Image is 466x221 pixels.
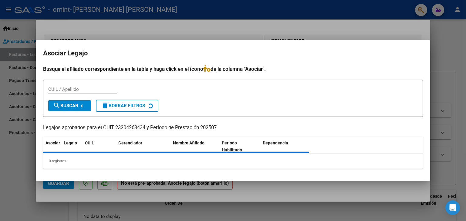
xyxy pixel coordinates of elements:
[222,140,242,152] span: Periodo Habilitado
[53,102,60,109] mat-icon: search
[263,140,288,145] span: Dependencia
[43,137,61,157] datatable-header-cell: Asociar
[116,137,171,157] datatable-header-cell: Gerenciador
[83,137,116,157] datatable-header-cell: CUIL
[260,137,309,157] datatable-header-cell: Dependencia
[101,103,145,108] span: Borrar Filtros
[46,140,60,145] span: Asociar
[64,140,77,145] span: Legajo
[219,137,260,157] datatable-header-cell: Periodo Habilitado
[101,102,109,109] mat-icon: delete
[85,140,94,145] span: CUIL
[96,100,158,112] button: Borrar Filtros
[48,100,91,111] button: Buscar
[171,137,219,157] datatable-header-cell: Nombre Afiliado
[173,140,204,145] span: Nombre Afiliado
[445,200,460,215] div: Open Intercom Messenger
[53,103,78,108] span: Buscar
[43,124,423,132] p: Legajos aprobados para el CUIT 23204263434 y Período de Prestación 202507
[43,65,423,73] h4: Busque el afiliado correspondiente en la tabla y haga click en el ícono de la columna "Asociar".
[118,140,142,145] span: Gerenciador
[43,153,423,169] div: 0 registros
[43,48,423,59] h2: Asociar Legajo
[61,137,83,157] datatable-header-cell: Legajo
